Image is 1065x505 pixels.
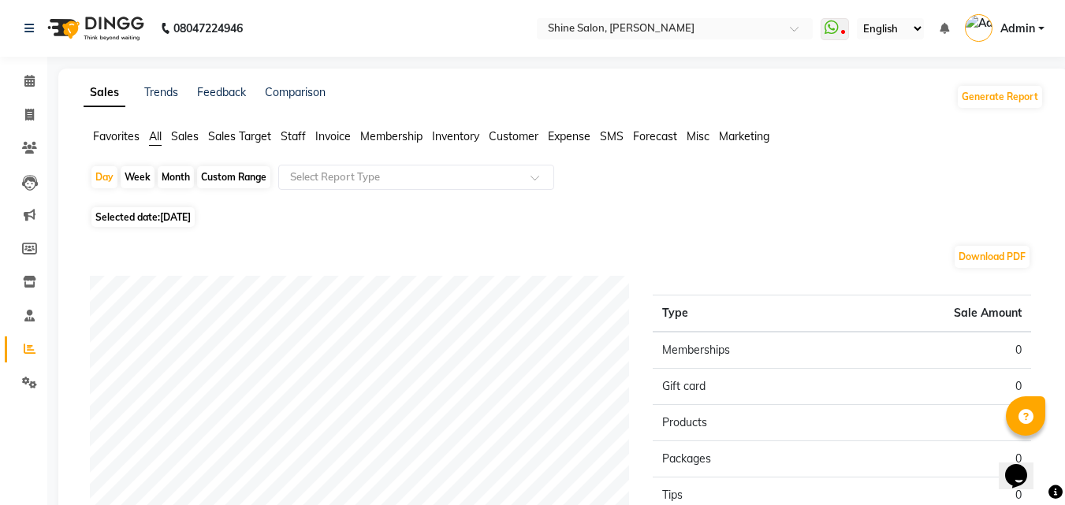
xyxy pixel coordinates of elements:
a: Sales [84,79,125,107]
div: Month [158,166,194,188]
span: Sales [171,129,199,143]
span: Admin [1000,20,1035,37]
span: All [149,129,162,143]
span: Staff [281,129,306,143]
td: 0 [842,332,1031,369]
iframe: chat widget [999,442,1049,489]
span: Sales Target [208,129,271,143]
div: Day [91,166,117,188]
span: Selected date: [91,207,195,227]
img: Admin [965,14,992,42]
span: SMS [600,129,624,143]
a: Trends [144,85,178,99]
span: Misc [687,129,709,143]
a: Comparison [265,85,326,99]
span: Expense [548,129,590,143]
b: 08047224946 [173,6,243,50]
span: Inventory [432,129,479,143]
span: Marketing [719,129,769,143]
span: Forecast [633,129,677,143]
button: Download PDF [955,246,1030,268]
div: Week [121,166,155,188]
td: 0 [842,369,1031,405]
th: Type [653,295,842,332]
span: Favorites [93,129,140,143]
td: 0 [842,441,1031,477]
td: Packages [653,441,842,477]
span: [DATE] [160,211,191,223]
span: Invoice [315,129,351,143]
button: Generate Report [958,86,1042,108]
td: Gift card [653,369,842,405]
td: Memberships [653,332,842,369]
th: Sale Amount [842,295,1031,332]
img: logo [40,6,148,50]
span: Customer [489,129,538,143]
td: Products [653,405,842,441]
span: Membership [360,129,423,143]
div: Custom Range [197,166,270,188]
td: 0 [842,405,1031,441]
a: Feedback [197,85,246,99]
